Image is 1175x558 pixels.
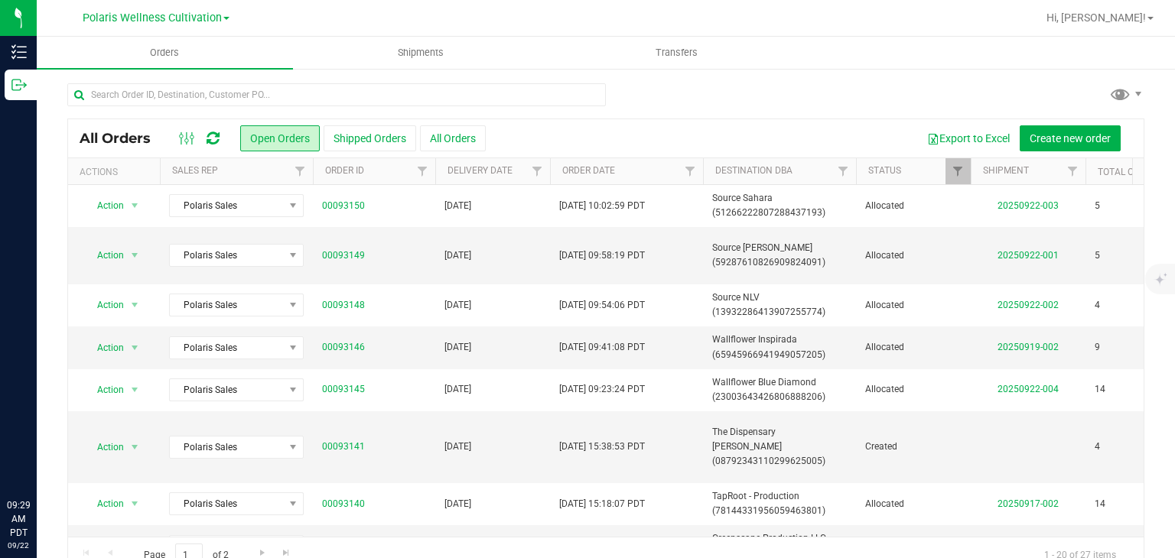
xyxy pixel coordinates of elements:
[125,294,145,316] span: select
[559,199,645,213] span: [DATE] 10:02:59 PDT
[420,125,486,151] button: All Orders
[83,195,125,216] span: Action
[865,248,962,263] span: Allocated
[444,199,471,213] span: [DATE]
[322,497,365,511] a: 00093140
[559,497,645,511] span: [DATE] 15:18:07 PDT
[83,379,125,401] span: Action
[712,333,847,362] span: Wallflower Inspirada (65945966941949057205)
[865,199,962,213] span: Allocated
[125,536,145,557] span: select
[322,440,365,454] a: 00093141
[1020,125,1121,151] button: Create new order
[559,248,645,263] span: [DATE] 09:58:19 PDT
[1095,382,1105,397] span: 14
[1095,248,1100,263] span: 5
[444,497,471,511] span: [DATE]
[998,384,1059,394] a: 20250922-004
[377,46,464,60] span: Shipments
[324,125,416,151] button: Shipped Orders
[322,298,365,313] a: 00093148
[712,191,847,220] span: Source Sahara (51266222807288437193)
[45,433,63,452] iframe: Resource center unread badge
[1095,340,1100,355] span: 9
[865,497,962,511] span: Allocated
[712,375,847,404] span: Wallflower Blue Diamond (23003643426806888206)
[410,158,435,184] a: Filter
[448,165,513,176] a: Delivery Date
[865,382,962,397] span: Allocated
[865,440,962,454] span: Created
[712,489,847,518] span: TapRoot - Production (78144331956059463801)
[444,382,471,397] span: [DATE]
[998,498,1059,509] a: 20250917-002
[678,158,703,184] a: Filter
[288,158,313,184] a: Filter
[998,300,1059,310] a: 20250922-002
[125,436,145,458] span: select
[444,298,471,313] span: [DATE]
[83,245,125,266] span: Action
[172,165,218,176] a: Sales Rep
[868,165,901,176] a: Status
[712,241,847,270] span: Source [PERSON_NAME] (59287610826909824091)
[125,337,145,358] span: select
[125,245,145,266] span: select
[1095,199,1100,213] span: 5
[67,83,606,106] input: Search Order ID, Destination, Customer PO...
[946,158,971,184] a: Filter
[15,436,61,482] iframe: Resource center
[83,536,125,557] span: Action
[1060,158,1085,184] a: Filter
[444,248,471,263] span: [DATE]
[170,337,284,358] span: Polaris Sales
[125,195,145,216] span: select
[83,337,125,358] span: Action
[83,11,222,24] span: Polaris Wellness Cultivation
[37,37,293,69] a: Orders
[1095,497,1105,511] span: 14
[998,200,1059,211] a: 20250922-003
[712,290,847,320] span: Source NLV (13932286413907255774)
[712,425,847,469] span: The Dispensary [PERSON_NAME] (08792343110299625005)
[7,498,30,540] p: 09:29 AM PDT
[80,130,166,147] span: All Orders
[170,493,284,514] span: Polaris Sales
[635,46,718,60] span: Transfers
[170,379,284,401] span: Polaris Sales
[1095,440,1100,454] span: 4
[83,294,125,316] span: Action
[170,245,284,266] span: Polaris Sales
[7,540,30,551] p: 09/22
[831,158,856,184] a: Filter
[322,382,365,397] a: 00093145
[917,125,1020,151] button: Export to Excel
[170,436,284,458] span: Polaris Sales
[125,379,145,401] span: select
[11,44,27,60] inline-svg: Inventory
[325,165,364,176] a: Order ID
[322,199,365,213] a: 00093150
[559,340,645,355] span: [DATE] 09:41:08 PDT
[559,382,645,397] span: [DATE] 09:23:24 PDT
[525,158,550,184] a: Filter
[1046,11,1146,24] span: Hi, [PERSON_NAME]!
[444,340,471,355] span: [DATE]
[562,165,615,176] a: Order Date
[1095,298,1100,313] span: 4
[240,125,320,151] button: Open Orders
[125,493,145,514] span: select
[11,77,27,92] inline-svg: Outbound
[322,340,365,355] a: 00093146
[83,493,125,514] span: Action
[998,250,1059,261] a: 20250922-001
[715,165,793,176] a: Destination DBA
[170,536,284,557] span: Polaris Sales
[998,342,1059,352] a: 20250919-002
[559,298,645,313] span: [DATE] 09:54:06 PDT
[322,248,365,263] a: 00093149
[1030,132,1111,144] span: Create new order
[559,440,645,454] span: [DATE] 15:38:53 PDT
[129,46,200,60] span: Orders
[865,340,962,355] span: Allocated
